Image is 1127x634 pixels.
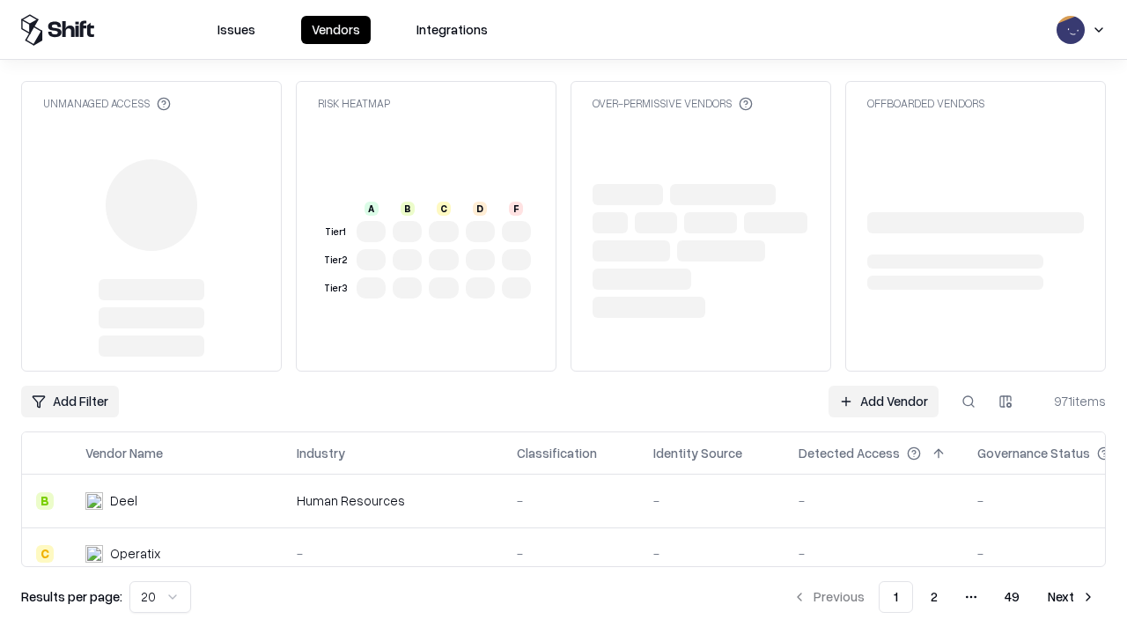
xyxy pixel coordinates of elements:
button: Add Filter [21,386,119,417]
div: - [517,544,625,563]
div: Offboarded Vendors [867,96,984,111]
div: Human Resources [297,491,489,510]
div: C [437,202,451,216]
div: Operatix [110,544,160,563]
a: Add Vendor [829,386,939,417]
nav: pagination [782,581,1106,613]
div: Over-Permissive Vendors [593,96,753,111]
div: Governance Status [977,444,1090,462]
div: - [799,544,949,563]
div: - [517,491,625,510]
button: 1 [879,581,913,613]
button: Next [1037,581,1106,613]
div: Identity Source [653,444,742,462]
div: Unmanaged Access [43,96,171,111]
div: B [401,202,415,216]
div: - [653,491,770,510]
button: Vendors [301,16,371,44]
p: Results per page: [21,587,122,606]
div: - [799,491,949,510]
div: Detected Access [799,444,900,462]
div: Risk Heatmap [318,96,390,111]
button: 2 [917,581,952,613]
button: 49 [991,581,1034,613]
button: Issues [207,16,266,44]
div: Vendor Name [85,444,163,462]
div: F [509,202,523,216]
div: - [653,544,770,563]
img: Operatix [85,545,103,563]
div: Deel [110,491,137,510]
div: Tier 1 [321,225,350,240]
div: Tier 2 [321,253,350,268]
div: 971 items [1035,392,1106,410]
div: A [365,202,379,216]
div: - [297,544,489,563]
button: Integrations [406,16,498,44]
div: C [36,545,54,563]
div: Tier 3 [321,281,350,296]
img: Deel [85,492,103,510]
div: Classification [517,444,597,462]
div: B [36,492,54,510]
div: Industry [297,444,345,462]
div: D [473,202,487,216]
